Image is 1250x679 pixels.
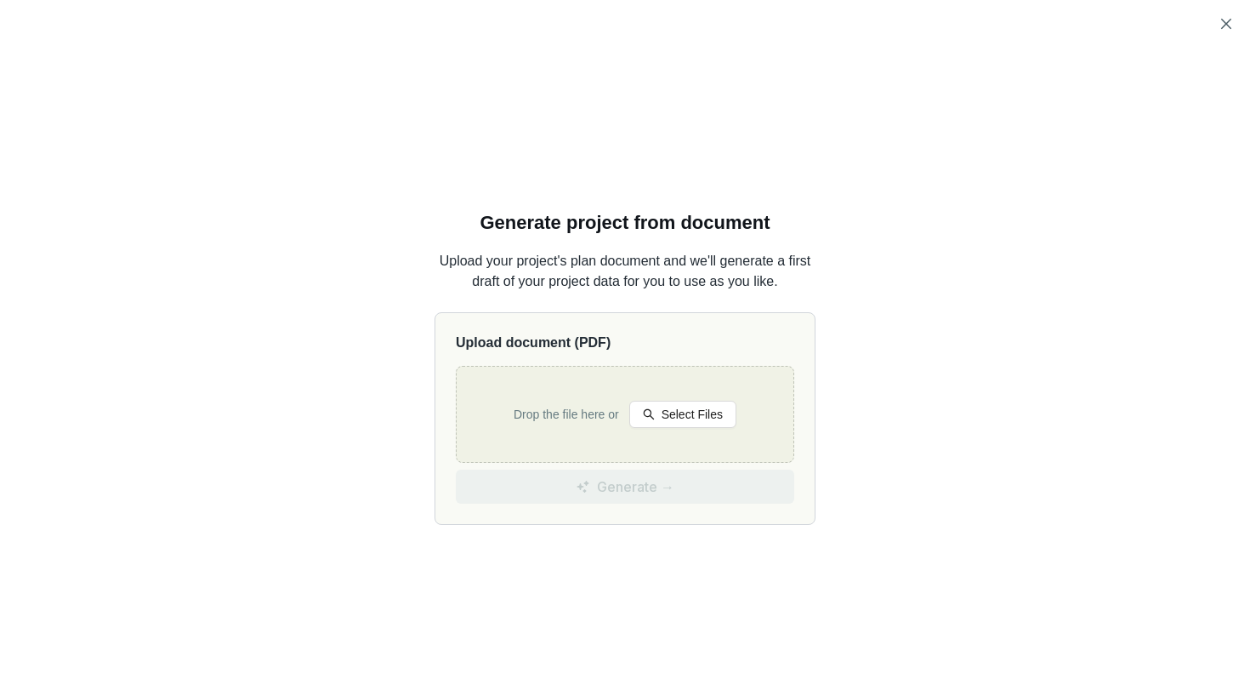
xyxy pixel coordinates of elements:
[480,208,770,238] h2: Generate project from document
[514,408,622,421] span: Drop the file here or
[1213,17,1240,31] span: Close
[1213,10,1240,37] button: Close
[629,401,736,428] button: Select Files
[456,334,794,352] p: Upload document (PDF)
[1219,17,1233,31] span: close
[662,405,723,424] span: Select Files
[643,408,655,420] span: search
[435,251,815,292] p: Upload your project's plan document and we'll generate a first draft of your project data for you...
